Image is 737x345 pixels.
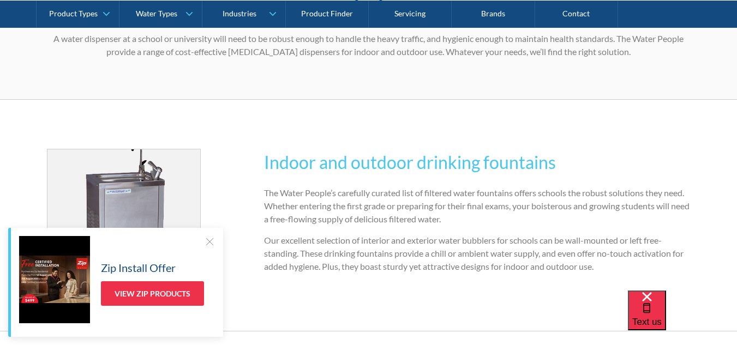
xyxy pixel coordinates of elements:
img: Drinking Fountains [47,149,201,257]
a: View Zip Products [101,281,204,306]
p: Our excellent selection of interior and exterior water bubblers for schools can be wall-mounted o... [264,234,690,273]
h2: Indoor and outdoor drinking fountains [264,149,690,175]
iframe: podium webchat widget bubble [628,290,737,345]
a: Drinking FountainsDrinking Fountains [47,149,201,282]
p: A water dispenser at a school or university will need to be robust enough to handle the heavy tra... [47,32,691,58]
div: Industries [223,9,256,18]
h5: Zip Install Offer [101,259,176,276]
div: Water Types [136,9,177,18]
div: Product Types [49,9,98,18]
img: Zip Install Offer [19,236,90,323]
p: The Water People’s carefully curated list of filtered water fountains offers schools the robust s... [264,186,690,226]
